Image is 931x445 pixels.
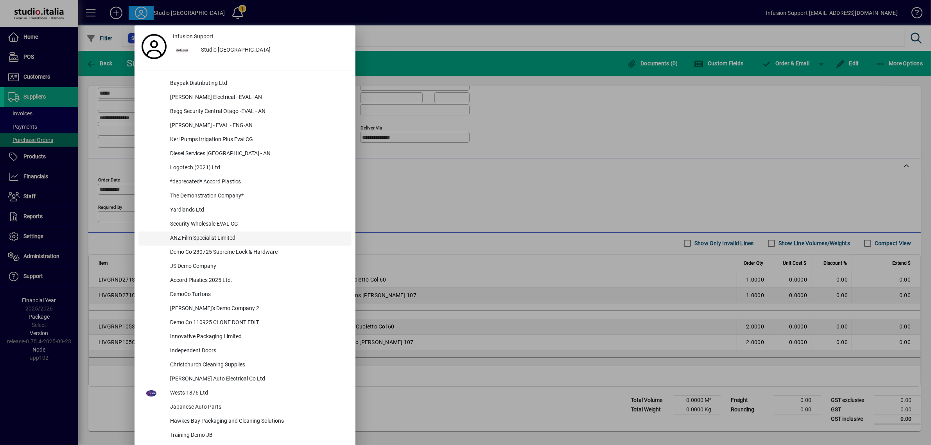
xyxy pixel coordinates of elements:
[164,330,352,344] div: Innovative Packaging Limited
[164,119,352,133] div: [PERSON_NAME] - EVAL - ENG-AN
[138,231,352,246] button: ANZ Film Specialist Limited
[164,105,352,119] div: Begg Security Central Otago -EVAL - AN
[164,429,352,443] div: Training Demo JB
[138,414,352,429] button: Hawkes Bay Packaging and Cleaning Solutions
[138,429,352,443] button: Training Demo JB
[164,203,352,217] div: Yardlands Ltd
[138,91,352,105] button: [PERSON_NAME] Electrical - EVAL -AN
[164,400,352,414] div: Japanese Auto Parts
[138,358,352,372] button: Christchurch Cleaning Supplies
[164,77,352,91] div: Baypak Distributing Ltd
[164,414,352,429] div: Hawkes Bay Packaging and Cleaning Solutions
[138,372,352,386] button: [PERSON_NAME] Auto Electrical Co Ltd
[164,231,352,246] div: ANZ Film Specialist Limited
[164,302,352,316] div: [PERSON_NAME]'s Demo Company 2
[170,29,352,43] a: Infusion Support
[138,105,352,119] button: Begg Security Central Otago -EVAL - AN
[138,147,352,161] button: Diesel Services [GEOGRAPHIC_DATA] - AN
[138,189,352,203] button: The Demonstration Company*
[164,147,352,161] div: Diesel Services [GEOGRAPHIC_DATA] - AN
[164,91,352,105] div: [PERSON_NAME] Electrical - EVAL -AN
[138,119,352,133] button: [PERSON_NAME] - EVAL - ENG-AN
[164,217,352,231] div: Security Wholesale EVAL CG
[138,386,352,400] button: Wests 1876 Ltd
[138,203,352,217] button: Yardlands Ltd
[164,161,352,175] div: Logotech (2021) Ltd
[138,302,352,316] button: [PERSON_NAME]'s Demo Company 2
[138,161,352,175] button: Logotech (2021) Ltd
[138,217,352,231] button: Security Wholesale EVAL CG
[138,246,352,260] button: Demo Co 230725 Supreme Lock & Hardware
[195,43,352,57] div: Studio [GEOGRAPHIC_DATA]
[138,175,352,189] button: *deprecated* Accord Plastics
[164,316,352,330] div: Demo Co 110925 CLONE DONT EDIT
[170,43,352,57] button: Studio [GEOGRAPHIC_DATA]
[164,386,352,400] div: Wests 1876 Ltd
[164,189,352,203] div: The Demonstration Company*
[138,316,352,330] button: Demo Co 110925 CLONE DONT EDIT
[138,400,352,414] button: Japanese Auto Parts
[138,330,352,344] button: Innovative Packaging Limited
[138,288,352,302] button: DemoCo Turtons
[164,344,352,358] div: Independent Doors
[164,372,352,386] div: [PERSON_NAME] Auto Electrical Co Ltd
[164,246,352,260] div: Demo Co 230725 Supreme Lock & Hardware
[138,39,170,54] a: Profile
[164,288,352,302] div: DemoCo Turtons
[173,32,213,41] span: Infusion Support
[138,133,352,147] button: Keri Pumps Irrigation Plus Eval CG
[138,344,352,358] button: Independent Doors
[138,274,352,288] button: Accord Plastics 2025 Ltd.
[138,77,352,91] button: Baypak Distributing Ltd
[138,260,352,274] button: JS Demo Company
[164,274,352,288] div: Accord Plastics 2025 Ltd.
[164,358,352,372] div: Christchurch Cleaning Supplies
[164,133,352,147] div: Keri Pumps Irrigation Plus Eval CG
[164,175,352,189] div: *deprecated* Accord Plastics
[164,260,352,274] div: JS Demo Company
